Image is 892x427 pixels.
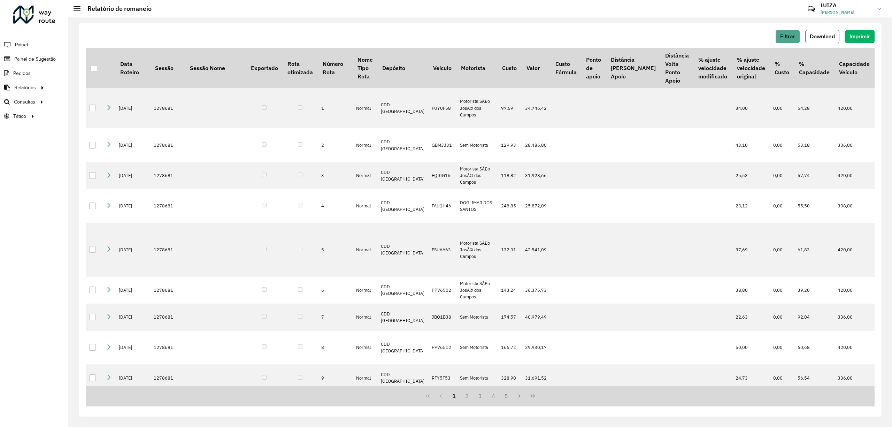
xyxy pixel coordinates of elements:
[456,364,498,391] td: Sem Motorista
[522,189,551,223] td: 25.872,09
[456,304,498,331] td: Sem Motorista
[834,304,874,331] td: 336,00
[732,304,770,331] td: 22,63
[834,48,874,88] th: Capacidade Veículo
[115,331,150,365] td: [DATE]
[498,162,522,189] td: 118,82
[498,128,522,162] td: 129,93
[498,189,522,223] td: 248,85
[794,189,834,223] td: 55,50
[428,48,456,88] th: Veículo
[834,162,874,189] td: 420,00
[849,33,870,39] span: Imprimir
[353,189,377,223] td: Normal
[794,162,834,189] td: 57,74
[185,48,246,88] th: Sessão Nome
[377,88,428,128] td: CDD [GEOGRAPHIC_DATA]
[377,277,428,304] td: CDD [GEOGRAPHIC_DATA]
[732,48,770,88] th: % ajuste velocidade original
[353,304,377,331] td: Normal
[80,5,152,13] h2: Relatório de romaneio
[660,48,693,88] th: Distância Volta Ponto Apoio
[150,48,185,88] th: Sessão
[522,364,551,391] td: 31.691,52
[353,223,377,276] td: Normal
[780,33,795,39] span: Filtrar
[522,304,551,331] td: 40.979,49
[770,128,794,162] td: 0,00
[115,189,150,223] td: [DATE]
[456,331,498,365] td: Sem Motorista
[810,33,835,39] span: Download
[794,331,834,365] td: 60,68
[522,331,551,365] td: 29.930,17
[456,162,498,189] td: Motorista SÃ£o JosÃ© dos Campos
[14,55,56,63] span: Painel de Sugestão
[794,88,834,128] td: 54,28
[821,2,873,9] h3: LUIZA
[770,88,794,128] td: 0,00
[770,304,794,331] td: 0,00
[821,9,873,15] span: [PERSON_NAME]
[150,88,185,128] td: 1278681
[794,304,834,331] td: 92,04
[150,304,185,331] td: 1278681
[318,88,353,128] td: 1
[377,189,428,223] td: CDD [GEOGRAPHIC_DATA]
[428,364,456,391] td: RFY5F53
[456,189,498,223] td: DOGLIMAR DOS SANTOS
[353,48,377,88] th: Nome Tipo Rota
[834,88,874,128] td: 420,00
[353,331,377,365] td: Normal
[15,41,28,48] span: Painel
[732,128,770,162] td: 43,10
[581,48,606,88] th: Ponto de apoio
[14,84,36,91] span: Relatórios
[353,128,377,162] td: Normal
[115,48,150,88] th: Data Roteiro
[834,189,874,223] td: 308,00
[551,48,581,88] th: Custo Fórmula
[732,223,770,276] td: 37,69
[770,48,794,88] th: % Custo
[694,48,732,88] th: % ajuste velocidade modificado
[428,304,456,331] td: JBQ1B38
[428,128,456,162] td: GBM3J31
[834,331,874,365] td: 420,00
[14,98,35,106] span: Consultas
[460,389,474,403] button: 2
[526,389,539,403] button: Last Page
[353,88,377,128] td: Normal
[805,30,839,43] button: Download
[115,304,150,331] td: [DATE]
[115,364,150,391] td: [DATE]
[150,277,185,304] td: 1278681
[13,113,26,120] span: Tático
[498,88,522,128] td: 97,69
[770,189,794,223] td: 0,00
[428,223,456,276] td: FSU6A63
[794,223,834,276] td: 61,83
[150,364,185,391] td: 1278681
[522,128,551,162] td: 28.486,80
[447,389,461,403] button: 1
[377,162,428,189] td: CDD [GEOGRAPHIC_DATA]
[770,162,794,189] td: 0,00
[115,88,150,128] td: [DATE]
[606,48,660,88] th: Distância [PERSON_NAME] Apoio
[794,364,834,391] td: 56,54
[498,331,522,365] td: 166,72
[498,277,522,304] td: 143,24
[150,162,185,189] td: 1278681
[804,1,819,16] a: Contato Rápido
[318,223,353,276] td: 5
[456,223,498,276] td: Motorista SÃ£o JosÃ© dos Campos
[522,277,551,304] td: 36.376,73
[498,364,522,391] td: 328,90
[318,128,353,162] td: 2
[522,88,551,128] td: 34.746,42
[150,189,185,223] td: 1278681
[115,277,150,304] td: [DATE]
[487,389,500,403] button: 4
[456,48,498,88] th: Motorista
